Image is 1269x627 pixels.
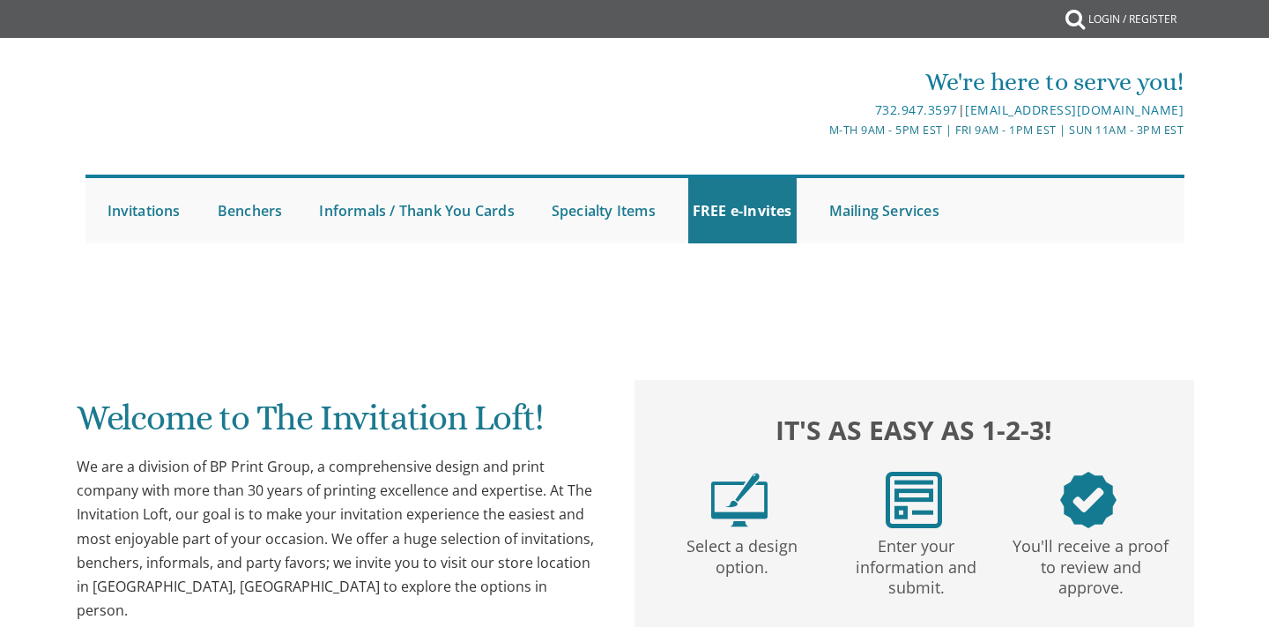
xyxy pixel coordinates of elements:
[213,178,287,243] a: Benchers
[452,100,1184,121] div: |
[652,410,1176,450] h2: It's as easy as 1-2-3!
[688,178,797,243] a: FREE e-Invites
[77,455,600,623] div: We are a division of BP Print Group, a comprehensive design and print company with more than 30 y...
[547,178,660,243] a: Specialty Items
[658,528,826,578] p: Select a design option.
[833,528,1000,599] p: Enter your information and submit.
[1060,472,1117,528] img: step3.png
[77,399,600,451] h1: Welcome to The Invitation Loft!
[875,101,958,118] a: 732.947.3597
[886,472,942,528] img: step2.png
[103,178,185,243] a: Invitations
[452,121,1184,139] div: M-Th 9am - 5pm EST | Fri 9am - 1pm EST | Sun 11am - 3pm EST
[452,64,1184,100] div: We're here to serve you!
[1007,528,1175,599] p: You'll receive a proof to review and approve.
[825,178,944,243] a: Mailing Services
[965,101,1184,118] a: [EMAIL_ADDRESS][DOMAIN_NAME]
[315,178,518,243] a: Informals / Thank You Cards
[711,472,768,528] img: step1.png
